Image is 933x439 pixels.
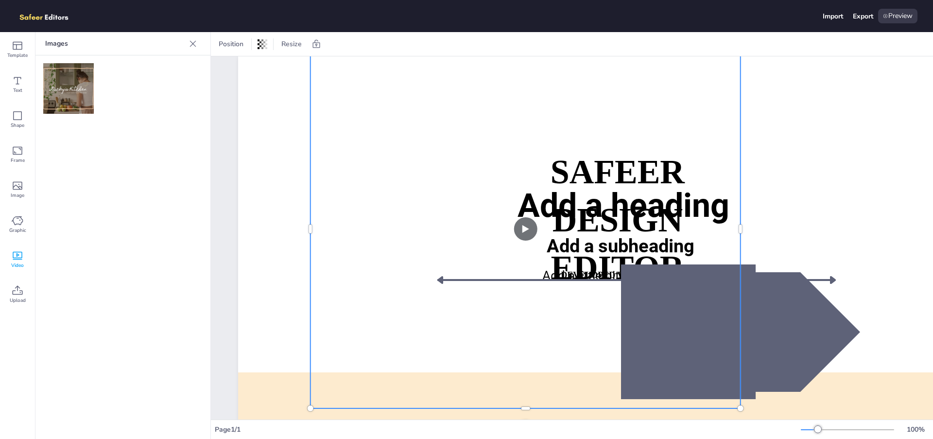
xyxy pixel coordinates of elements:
[97,56,104,64] img: tab_keywords_by_traffic_grey.svg
[11,157,25,164] span: Frame
[11,192,24,199] span: Image
[279,39,304,49] span: Resize
[9,227,26,234] span: Graphic
[16,25,23,33] img: website_grey.svg
[217,39,245,49] span: Position
[904,425,927,434] div: 100 %
[7,52,28,59] span: Template
[25,25,107,33] div: Domain: [DOMAIN_NAME]
[11,122,24,129] span: Shape
[43,63,94,114] img: 400w-IVVQCZOr1K4.jpg
[16,9,83,23] img: logo.png
[823,12,843,21] div: Import
[853,12,873,21] div: Export
[215,425,801,434] div: Page 1 / 1
[26,56,34,64] img: tab_domain_overview_orange.svg
[107,57,164,64] div: Keywords by Traffic
[45,32,185,55] p: Images
[878,9,917,23] div: Preview
[13,87,22,94] span: Text
[27,16,48,23] div: v 4.0.25
[10,297,26,304] span: Upload
[11,262,24,269] span: Video
[16,16,23,23] img: logo_orange.svg
[37,57,87,64] div: Domain Overview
